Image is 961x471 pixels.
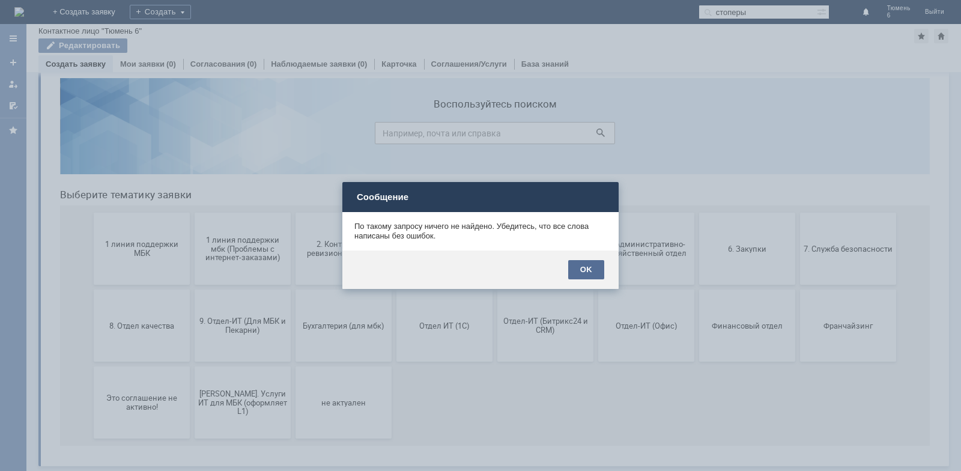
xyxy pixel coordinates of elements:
[649,144,745,216] button: 6. Закупки
[750,221,846,293] button: Франчайзинг
[551,252,640,261] span: Отдел-ИТ (Офис)
[649,221,745,293] button: Финансовый отдел
[148,248,237,266] span: 9. Отдел-ИТ (Для МБК и Пекарни)
[144,144,240,216] button: 1 линия поддержки мбк (Проблемы с интернет-заказами)
[144,298,240,370] button: [PERSON_NAME]. Услуги ИТ для МБК (оформляет L1)
[10,120,879,132] header: Выберите тематику заявки
[342,182,619,212] div: Сообщение
[447,144,543,216] button: 4. Маркетинг
[245,144,341,216] button: 2. Контрольно-ревизионный отдел
[548,144,644,216] button: 5. Административно-хозяйственный отдел
[245,298,341,370] button: не актуален
[548,221,644,293] button: Отдел-ИТ (Офис)
[753,252,842,261] span: Франчайзинг
[551,171,640,189] span: 5. Административно-хозяйственный отдел
[47,252,136,261] span: 8. Отдел качества
[750,144,846,216] button: 7. Служба безопасности
[43,298,139,370] button: Это соглашение не активно!
[350,175,438,184] span: 3. Отдел логистики
[450,175,539,184] span: 4. Маркетинг
[148,320,237,347] span: [PERSON_NAME]. Услуги ИТ для МБК (оформляет L1)
[350,252,438,261] span: Отдел ИТ (1С)
[450,248,539,266] span: Отдел-ИТ (Битрикс24 и CRM)
[652,175,741,184] span: 6. Закупки
[249,329,338,338] span: не актуален
[47,325,136,343] span: Это соглашение не активно!
[447,221,543,293] button: Отдел-ИТ (Битрикс24 и CRM)
[245,221,341,293] button: Бухгалтерия (для мбк)
[249,171,338,189] span: 2. Контрольно-ревизионный отдел
[43,221,139,293] button: 8. Отдел качества
[47,171,136,189] span: 1 линия поддержки МБК
[249,252,338,261] span: Бухгалтерия (для мбк)
[148,166,237,193] span: 1 линия поддержки мбк (Проблемы с интернет-заказами)
[324,29,565,41] label: Воспользуйтесь поиском
[43,144,139,216] button: 1 линия поддержки МБК
[346,144,442,216] button: 3. Отдел логистики
[346,221,442,293] button: Отдел ИТ (1С)
[354,222,607,241] div: По такому запросу ничего не найдено. Убедитесь, что все слова написаны без ошибок.
[753,175,842,184] span: 7. Служба безопасности
[144,221,240,293] button: 9. Отдел-ИТ (Для МБК и Пекарни)
[652,252,741,261] span: Финансовый отдел
[324,53,565,76] input: Например, почта или справка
